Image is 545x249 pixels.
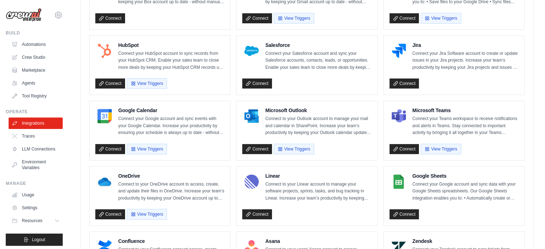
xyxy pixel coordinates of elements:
p: Connect to your OneDrive account to access, create, and update their files in OneDrive. Increase ... [118,181,224,202]
a: Connect [389,13,419,23]
span: Logout [32,237,45,243]
a: Integrations [9,118,63,129]
img: Google Sheets Logo [392,174,406,189]
button: Resources [9,215,63,226]
a: Tool Registry [9,90,63,102]
a: LLM Connections [9,143,63,155]
a: Connect [95,209,125,219]
h4: Asana [265,238,371,245]
a: Connect [242,209,272,219]
a: Traces [9,130,63,142]
h4: Confluence [118,238,224,245]
img: OneDrive Logo [97,174,112,189]
a: Connect [242,78,272,88]
span: Resources [22,218,42,224]
img: Linear Logo [244,174,259,189]
h4: HubSpot [118,42,224,49]
a: Marketplace [9,64,63,76]
button: View Triggers [127,144,167,154]
h4: OneDrive [118,172,224,179]
div: Manage [6,181,63,186]
h4: Linear [265,172,371,179]
div: Build [6,30,63,36]
a: Connect [95,78,125,88]
p: Connect to your Linear account to manage your software projects, sprints, tasks, and bug tracking... [265,181,371,202]
a: Connect [95,144,125,154]
p: Connect your Google account and sync data with your Google Sheets spreadsheets. Our Google Sheets... [412,181,518,202]
img: Logo [6,8,42,22]
a: Agents [9,77,63,89]
button: View Triggers [421,13,461,24]
img: Jira Logo [392,44,406,58]
h4: Zendesk [412,238,518,245]
img: HubSpot Logo [97,44,112,58]
p: Connect to your Outlook account to manage your mail and calendar in SharePoint. Increase your tea... [265,115,371,137]
p: Connect your Google account and sync events with your Google Calendar. Increase your productivity... [118,115,224,137]
h4: Jira [412,42,518,49]
img: Microsoft Teams Logo [392,109,406,123]
button: View Triggers [274,144,314,154]
h4: Google Calendar [118,107,224,114]
a: Environment Variables [9,156,63,173]
p: Connect your Jira Software account to create or update issues in your Jira projects. Increase you... [412,50,518,71]
button: View Triggers [274,13,314,24]
h4: Google Sheets [412,172,518,179]
p: Connect your Salesforce account and sync your Salesforce accounts, contacts, leads, or opportunit... [265,50,371,71]
img: Salesforce Logo [244,44,259,58]
button: View Triggers [421,144,461,154]
img: Microsoft Outlook Logo [244,109,259,123]
button: View Triggers [127,209,167,220]
a: Usage [9,189,63,201]
a: Connect [242,13,272,23]
h4: Microsoft Teams [412,107,518,114]
a: Connect [389,144,419,154]
a: Crew Studio [9,52,63,63]
button: View Triggers [127,78,167,89]
a: Connect [389,78,419,88]
p: Connect your HubSpot account to sync records from your HubSpot CRM. Enable your sales team to clo... [118,50,224,71]
a: Automations [9,39,63,50]
h4: Microsoft Outlook [265,107,371,114]
img: Google Calendar Logo [97,109,112,123]
a: Settings [9,202,63,214]
a: Connect [389,209,419,219]
a: Connect [95,13,125,23]
button: Logout [6,234,63,246]
div: Operate [6,109,63,115]
a: Connect [242,144,272,154]
p: Connect your Teams workspace to receive notifications and alerts in Teams. Stay connected to impo... [412,115,518,137]
h4: Salesforce [265,42,371,49]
